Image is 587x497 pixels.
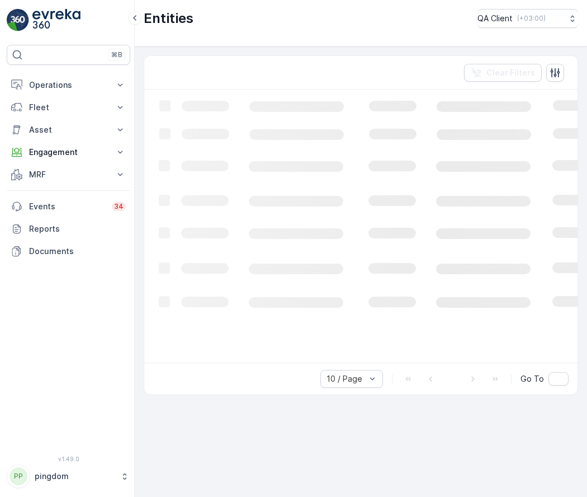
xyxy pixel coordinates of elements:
button: Engagement [7,141,130,163]
button: Asset [7,119,130,141]
img: logo_light-DOdMpM7g.png [32,9,81,31]
a: Documents [7,240,130,262]
div: PP [10,467,27,485]
p: ( +03:00 ) [517,14,546,23]
button: MRF [7,163,130,186]
p: MRF [29,169,108,180]
button: Clear Filters [464,64,542,82]
p: Asset [29,124,108,135]
button: QA Client(+03:00) [477,9,578,28]
p: 34 [114,202,124,211]
p: Engagement [29,147,108,158]
p: Documents [29,246,126,257]
p: Events [29,201,105,212]
p: Reports [29,223,126,235]
p: Fleet [29,102,108,113]
a: Reports [7,218,130,240]
img: logo [7,9,29,31]
button: Fleet [7,96,130,119]
button: Operations [7,74,130,96]
p: Entities [144,10,193,27]
span: v 1.49.0 [7,456,130,462]
a: Events34 [7,195,130,218]
p: ⌘B [111,50,122,59]
p: pingdom [35,471,115,482]
span: Go To [520,373,544,385]
p: Clear Filters [486,67,535,78]
button: PPpingdom [7,465,130,488]
p: Operations [29,79,108,91]
p: QA Client [477,13,513,24]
